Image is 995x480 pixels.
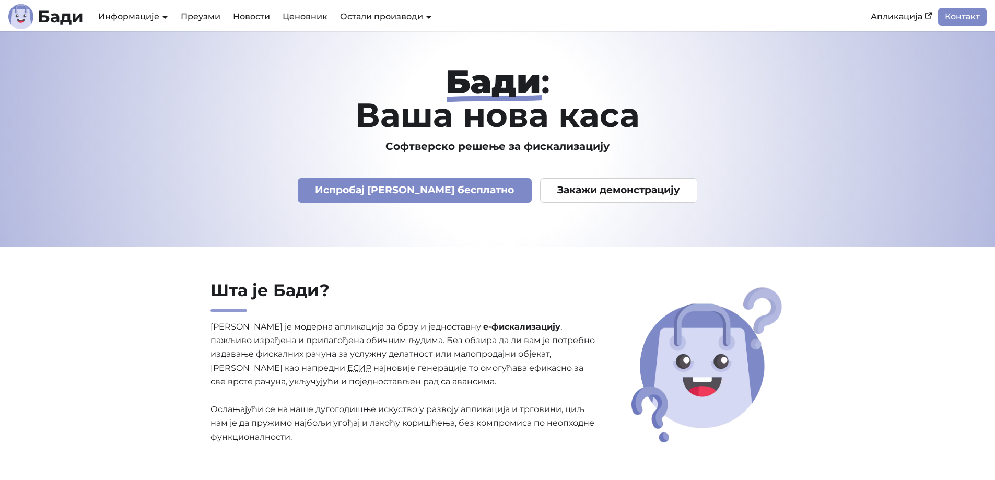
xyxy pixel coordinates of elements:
img: Шта је Бади? [628,284,786,446]
a: Контакт [938,8,987,26]
a: ЛогоБади [8,4,84,29]
p: [PERSON_NAME] је модерна апликација за брзу и једноставну , пажљиво израђена и прилагођена обични... [210,320,596,444]
h1: : Ваша нова каса [161,65,834,132]
h3: Софтверско решење за фискализацију [161,140,834,153]
a: Преузми [174,8,227,26]
a: Закажи демонстрацију [540,178,698,203]
strong: Бади [446,61,541,102]
a: Информације [98,11,168,21]
abbr: Електронски систем за издавање рачуна [347,363,371,373]
strong: е-фискализацију [483,322,560,332]
img: Лого [8,4,33,29]
a: Испробај [PERSON_NAME] бесплатно [298,178,532,203]
b: Бади [38,8,84,25]
a: Остали производи [340,11,432,21]
a: Новости [227,8,276,26]
h2: Шта је Бади? [210,280,596,312]
a: Апликација [864,8,938,26]
a: Ценовник [276,8,334,26]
